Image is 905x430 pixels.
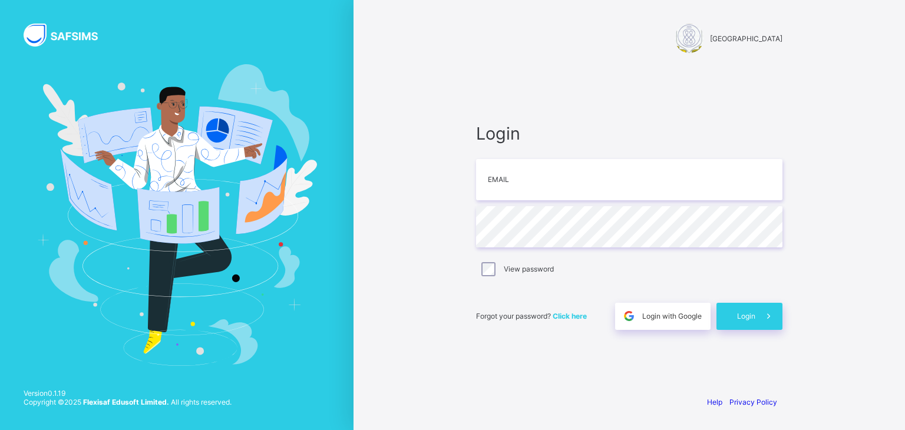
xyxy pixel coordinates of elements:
[476,123,782,144] span: Login
[37,64,317,366] img: Hero Image
[24,398,232,406] span: Copyright © 2025 All rights reserved.
[553,312,587,320] a: Click here
[24,389,232,398] span: Version 0.1.19
[642,312,702,320] span: Login with Google
[737,312,755,320] span: Login
[504,264,554,273] label: View password
[622,309,636,323] img: google.396cfc9801f0270233282035f929180a.svg
[24,24,112,47] img: SAFSIMS Logo
[83,398,169,406] strong: Flexisaf Edusoft Limited.
[710,34,782,43] span: [GEOGRAPHIC_DATA]
[729,398,777,406] a: Privacy Policy
[476,312,587,320] span: Forgot your password?
[707,398,722,406] a: Help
